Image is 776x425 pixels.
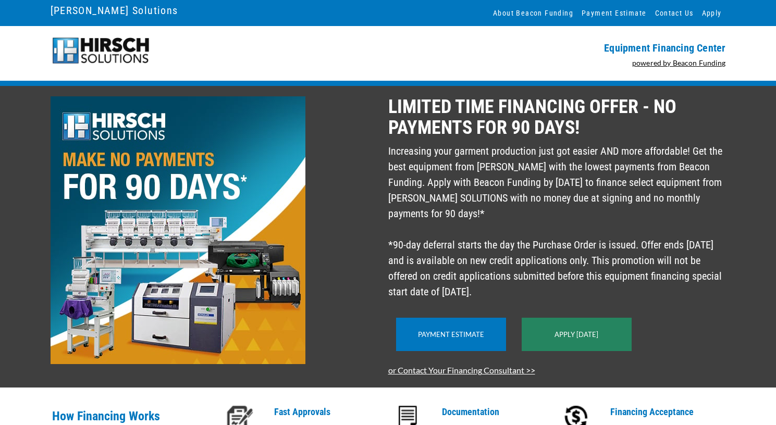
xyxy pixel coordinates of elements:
a: powered by Beacon Funding [632,58,726,67]
a: Apply [DATE] [555,330,598,339]
p: Increasing your garment production just got easier AND more affordable! Get the best equipment fr... [388,143,726,299]
p: Fast Approvals [274,406,395,418]
a: [PERSON_NAME] Solutions [51,2,178,19]
p: Equipment Financing Center [395,42,726,54]
p: Financing Acceptance [610,406,731,418]
p: Documentation [442,406,562,418]
p: LIMITED TIME FINANCING OFFER - NO PAYMENTS FOR 90 DAYS! [388,96,726,138]
img: 2508-Hirsch-90-Days-No-Payments-EFC-Imagery.jpg [51,96,305,364]
img: Hirsch-logo-55px.png [51,36,151,65]
a: Payment Estimate [418,330,484,339]
a: or Contact Your Financing Consultant >> [388,365,535,375]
